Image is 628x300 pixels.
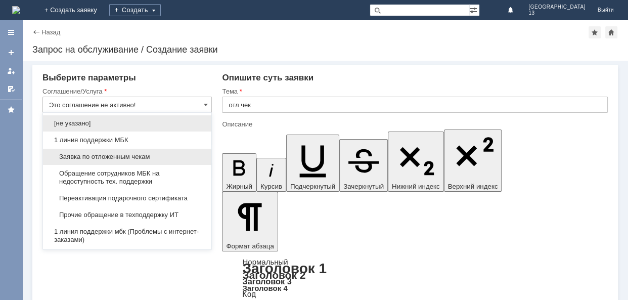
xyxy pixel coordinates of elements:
span: 1 линия поддержки МБК [49,136,205,144]
div: Соглашение/Услуга [42,88,210,95]
div: Запрос на обслуживание / Создание заявки [32,45,618,55]
span: Опишите суть заявки [222,73,313,82]
span: 1 линия поддержки мбк (Проблемы с интернет-заказами) [49,228,205,244]
a: Создать заявку [3,45,19,61]
span: Жирный [226,183,252,190]
a: Код [242,290,256,299]
a: Заголовок 4 [242,284,287,292]
span: Обращение сотрудников МБК на недоступность тех. поддержки [49,169,205,186]
span: Расширенный поиск [469,5,479,14]
button: Верхний индекс [444,130,502,192]
span: Заявка по отложенным чекам [49,153,205,161]
a: Заголовок 3 [242,277,291,286]
span: [GEOGRAPHIC_DATA] [528,4,586,10]
span: [не указано] [49,119,205,127]
span: Курсив [260,183,282,190]
a: Нормальный [242,258,288,266]
div: Тема [222,88,606,95]
a: Назад [41,28,60,36]
span: Подчеркнутый [290,183,335,190]
div: Создать [109,4,161,16]
a: Перейти на домашнюю страницу [12,6,20,14]
a: Мои заявки [3,63,19,79]
button: Зачеркнутый [339,139,388,192]
div: Описание [222,121,606,127]
a: Заголовок 1 [242,261,327,276]
button: Нижний индекс [388,132,444,192]
img: logo [12,6,20,14]
a: Мои согласования [3,81,19,97]
span: 13 [528,10,586,16]
button: Курсив [256,158,286,192]
a: Заголовок 2 [242,269,305,281]
div: Добавить в избранное [589,26,601,38]
span: Прочие обращение в техподдержку ИТ [49,211,205,219]
button: Подчеркнутый [286,135,339,192]
span: Верхний индекс [448,183,498,190]
button: Формат абзаца [222,192,278,251]
span: Зачеркнутый [343,183,384,190]
button: Жирный [222,153,256,192]
div: Сделать домашней страницей [605,26,617,38]
span: Формат абзаца [226,242,274,250]
div: Формат абзаца [222,259,608,298]
span: Переактивация подарочного сертификата [49,194,205,202]
span: Выберите параметры [42,73,136,82]
span: Нижний индекс [392,183,440,190]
